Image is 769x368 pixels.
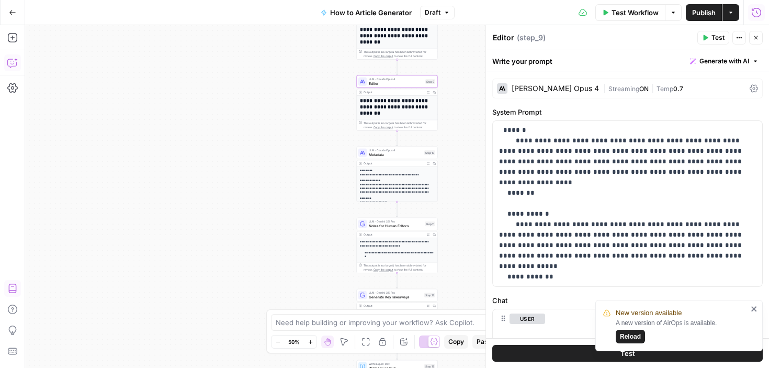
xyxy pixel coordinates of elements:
[425,221,435,226] div: Step 11
[492,295,763,306] label: Chat
[699,57,749,66] span: Generate with AI
[751,305,758,313] button: close
[510,314,545,324] button: user
[364,50,435,58] div: This output is too large & has been abbreviated for review. to view the full content.
[364,263,435,272] div: This output is too large & has been abbreviated for review. to view the full content.
[288,338,300,346] span: 50%
[616,330,645,343] button: Reload
[673,85,683,93] span: 0.7
[492,345,763,362] button: Test
[686,54,763,68] button: Generate with AI
[444,335,468,349] button: Copy
[477,337,494,347] span: Paste
[369,362,422,366] span: Write Liquid Text
[595,4,665,21] button: Test Workflow
[364,304,423,308] div: Output
[620,348,635,359] span: Test
[472,335,498,349] button: Paste
[314,4,418,21] button: How to Article Generator
[397,60,398,75] g: Edge from step_8 to step_9
[616,318,748,343] div: A new version of AirOps is available.
[711,33,725,42] span: Test
[649,83,657,93] span: |
[369,294,422,299] span: Generate Key Takeaways
[512,85,599,92] div: [PERSON_NAME] Opus 4
[374,126,393,129] span: Copy the output
[486,50,769,72] div: Write your prompt
[364,232,423,237] div: Output
[369,77,423,81] span: LLM · Claude Opus 4
[369,152,422,157] span: Metadata
[424,150,435,155] div: Step 10
[397,131,398,146] g: Edge from step_9 to step_10
[608,85,639,93] span: Streaming
[492,107,763,117] label: System Prompt
[697,31,729,44] button: Test
[330,7,412,18] span: How to Article Generator
[616,308,682,318] span: New version available
[686,4,722,21] button: Publish
[397,273,398,288] g: Edge from step_11 to step_13
[620,332,641,341] span: Reload
[657,85,673,93] span: Temp
[374,54,393,58] span: Copy the output
[493,32,514,43] textarea: Editor
[369,219,423,224] span: LLM · Gemini 2.5 Pro
[603,83,608,93] span: |
[397,202,398,217] g: Edge from step_10 to step_11
[425,8,440,17] span: Draft
[369,81,423,86] span: Editor
[639,85,649,93] span: ON
[420,6,455,19] button: Draft
[369,291,422,295] span: LLM · Gemini 2.5 Pro
[369,148,422,152] span: LLM · Claude Opus 4
[364,90,423,94] div: Output
[364,121,435,129] div: This output is too large & has been abbreviated for review. to view the full content.
[374,268,393,271] span: Copy the output
[425,79,435,84] div: Step 9
[424,293,435,297] div: Step 13
[364,161,423,165] div: Output
[448,337,464,347] span: Copy
[692,7,716,18] span: Publish
[397,344,398,360] g: Edge from step_13 to step_12
[517,32,546,43] span: ( step_9 )
[369,223,423,228] span: Notes for Human Editors
[612,7,659,18] span: Test Workflow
